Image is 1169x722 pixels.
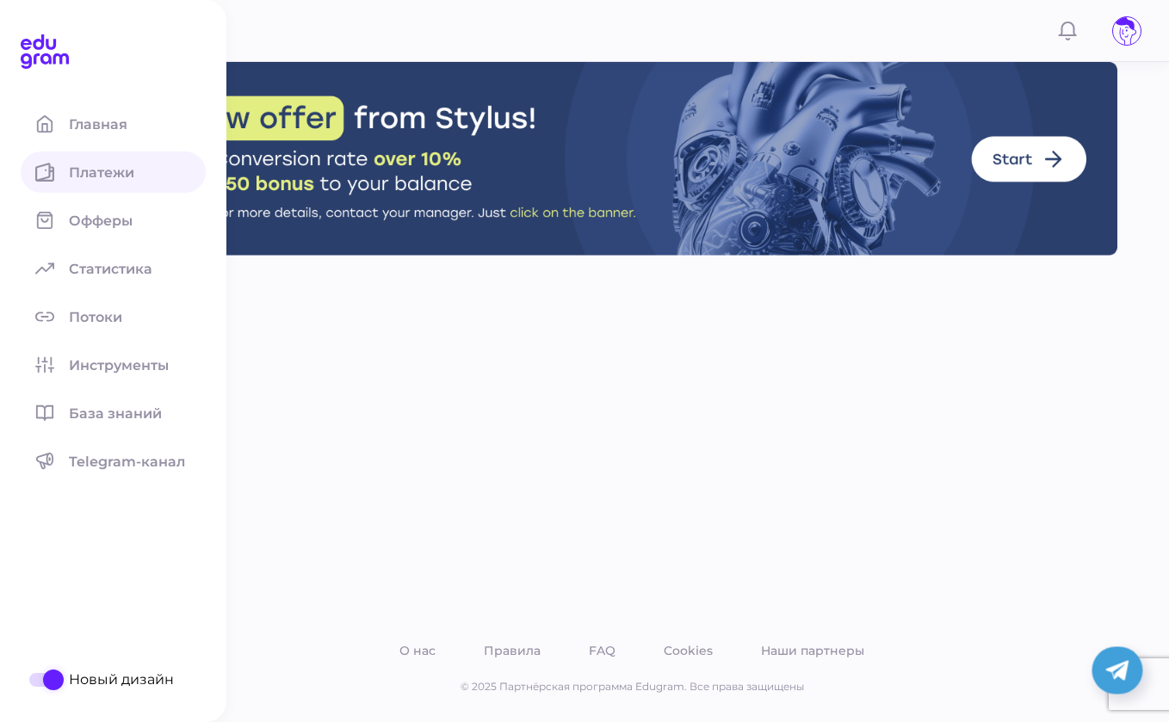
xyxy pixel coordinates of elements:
a: Cookies [660,639,716,662]
a: База знаний [21,392,206,434]
span: Новый дизайн [69,671,174,688]
span: Инструменты [69,357,189,373]
span: Главная [69,116,148,133]
a: Главная [21,103,206,145]
a: Telegram-канал [21,441,206,482]
span: Telegram-канал [69,454,206,470]
a: Потоки [21,296,206,337]
span: Платежи [69,164,155,181]
span: База знаний [69,405,182,422]
a: FAQ [585,639,619,662]
a: Наши партнеры [758,639,868,662]
a: Платежи [21,151,206,193]
img: Stylus Banner [146,62,1117,256]
p: © 2025 Партнёрская программа Edugram. Все права защищены [146,679,1117,694]
a: Статистика [21,248,206,289]
a: Правила [480,639,544,662]
span: Потоки [69,309,143,325]
span: Офферы [69,213,153,229]
span: Статистика [69,261,173,277]
a: Инструменты [21,344,206,386]
a: О нас [396,639,439,662]
a: Офферы [21,200,206,241]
